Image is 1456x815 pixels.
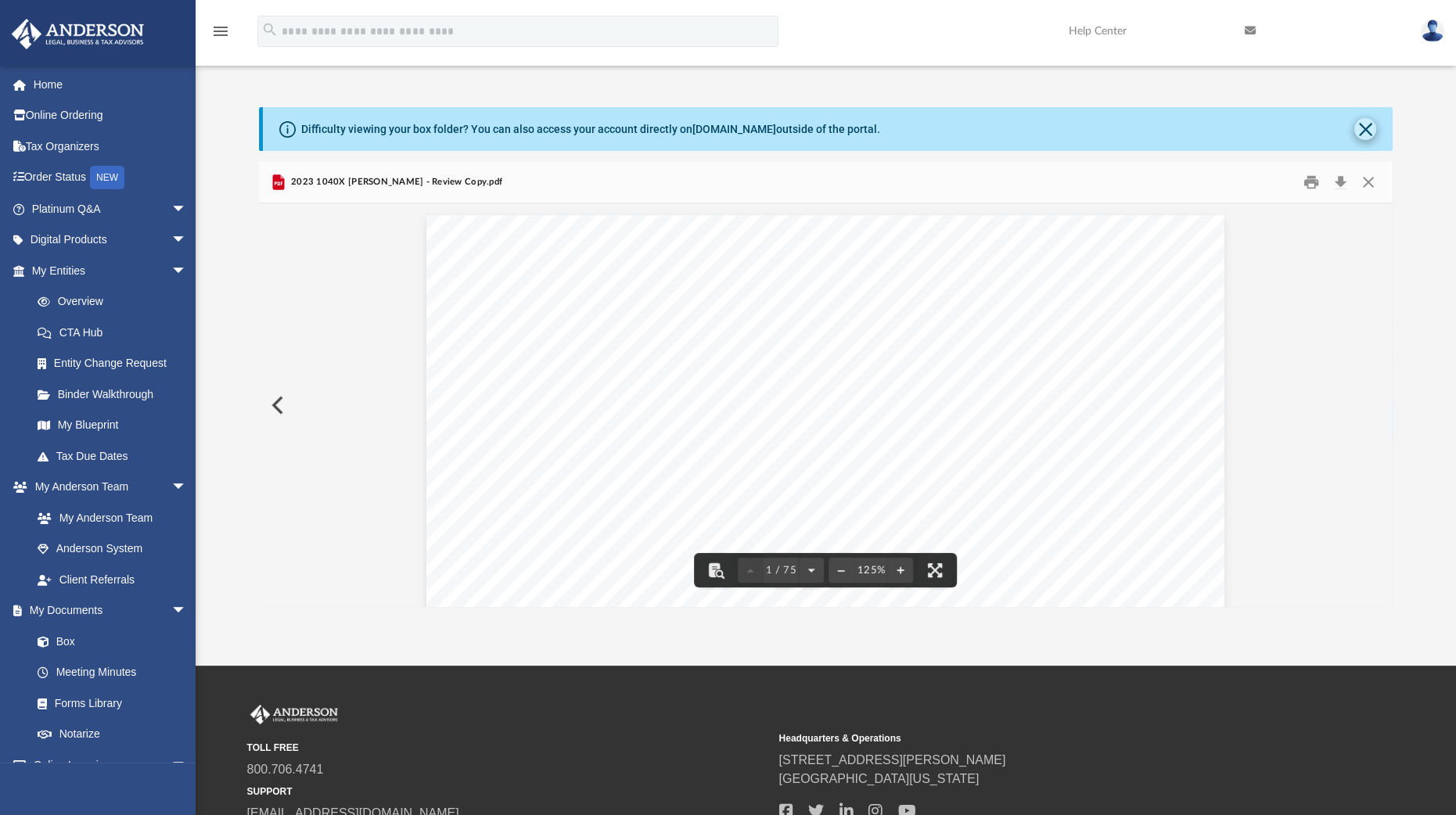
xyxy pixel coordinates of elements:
span: arrow_drop_down [171,472,203,504]
a: Forms Library [22,688,195,719]
small: TOLL FREE [247,741,768,755]
i: search [261,21,279,38]
button: Close [1354,171,1382,195]
span: COPY [897,430,1117,684]
span: BUSINESS [687,327,760,339]
span: 1 / 75 [764,565,800,576]
button: Close [1354,118,1376,140]
a: Meeting Minutes [22,657,203,688]
div: Difficulty viewing your box folder? You can also access your account directly on outside of the p... [301,121,880,138]
div: Document Viewer [259,203,1393,607]
span: GROUP, [770,327,825,339]
a: Tax Organizers [11,131,210,162]
a: My Anderson Team [22,502,195,533]
div: Preview [259,162,1393,607]
a: My Entitiesarrow_drop_down [11,255,210,286]
button: Previous File [259,383,293,427]
a: Entity Change Request [22,348,210,379]
a: My Blueprint [22,410,203,441]
button: Enter fullscreen [918,553,952,587]
a: 800.706.4741 [247,763,324,776]
span: 89121 [678,358,724,371]
button: Zoom in [888,553,913,587]
div: NEW [90,166,124,189]
a: Digital Productsarrow_drop_down [11,224,210,256]
a: Tax Due Dates [22,440,210,472]
button: 1 / 75 [764,553,800,587]
button: Download [1327,171,1355,195]
a: Box [22,626,195,657]
button: Print [1296,171,1327,195]
i: menu [211,22,230,41]
span: DRIVE [650,343,696,355]
span: arrow_drop_down [171,224,203,257]
img: User Pic [1421,20,1444,42]
a: My Documentsarrow_drop_down [11,595,203,627]
span: arrow_drop_down [171,193,203,225]
button: Toggle findbar [699,553,734,587]
a: CTA Hub [22,317,210,348]
span: NV [641,358,660,371]
span: 3225 [540,343,577,355]
a: Home [11,69,210,100]
small: Headquarters & Operations [779,731,1300,745]
a: Online Learningarrow_drop_down [11,749,203,781]
a: [DOMAIN_NAME] [692,123,776,135]
a: [STREET_ADDRESS][PERSON_NAME] [779,753,1006,767]
a: Platinum Q&Aarrow_drop_down [11,193,210,224]
span: arrow_drop_down [171,749,203,781]
span: [PERSON_NAME] [540,327,647,339]
a: Anderson System [22,533,203,565]
a: Notarize [22,719,203,750]
button: Zoom out [829,553,854,587]
a: My Anderson Teamarrow_drop_down [11,472,203,503]
div: File preview [259,203,1393,607]
a: Binder Walkthrough [22,379,210,410]
span: VEGAS, [577,358,632,371]
a: Client Referrals [22,564,203,595]
a: Online Ordering [11,100,210,131]
a: Overview [22,286,210,318]
img: Anderson Advisors Platinum Portal [7,19,149,49]
span: arrow_drop_down [171,255,203,287]
span: GLOBAL [623,327,678,339]
span: [PERSON_NAME] [586,343,692,355]
span: 2023 1040X [PERSON_NAME] - Review Copy.pdf [288,175,502,189]
img: Anderson Advisors Platinum Portal [247,705,341,725]
div: Current zoom level [854,565,888,576]
span: LLC [835,327,862,339]
small: SUPPORT [247,784,768,799]
a: Order StatusNEW [11,162,210,194]
a: [GEOGRAPHIC_DATA][US_STATE] [779,772,980,785]
span: arrow_drop_down [171,595,203,627]
span: LAS [540,358,567,371]
a: menu [211,30,230,41]
button: Next page [799,553,824,587]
